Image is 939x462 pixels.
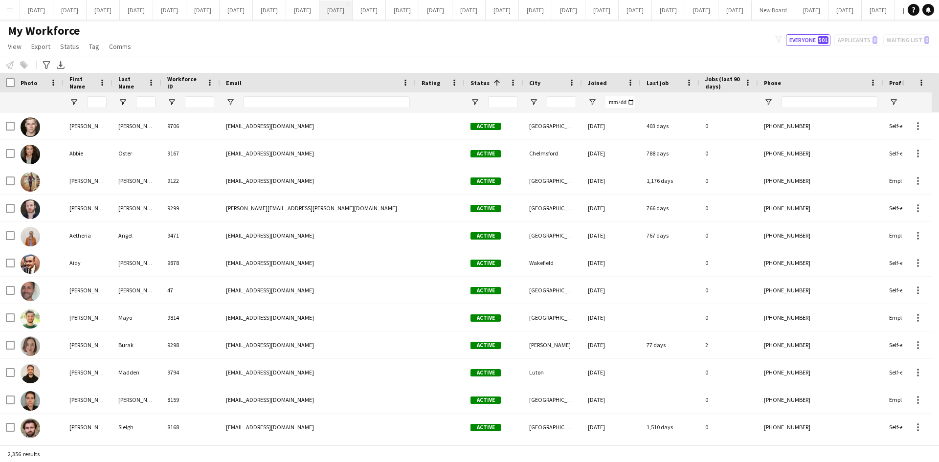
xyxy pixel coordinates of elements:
div: [DATE] [582,112,641,139]
span: Active [470,396,501,404]
span: Status [470,79,490,87]
button: [DATE] [652,0,685,20]
div: 0 [699,195,758,221]
div: [PERSON_NAME] [112,167,161,194]
div: [EMAIL_ADDRESS][DOMAIN_NAME] [220,249,416,276]
span: Email [226,79,242,87]
input: Workforce ID Filter Input [185,96,214,108]
div: Abbie [64,140,112,167]
div: [EMAIL_ADDRESS][DOMAIN_NAME] [220,386,416,413]
div: [DATE] [582,277,641,304]
button: Open Filter Menu [69,98,78,107]
span: Last Name [118,75,144,90]
div: 8159 [161,386,220,413]
input: Phone Filter Input [782,96,877,108]
div: 9167 [161,140,220,167]
button: Open Filter Menu [167,98,176,107]
button: [DATE] [20,0,53,20]
div: 0 [699,140,758,167]
button: [DATE] [87,0,120,20]
button: [DATE] [795,0,828,20]
div: [PERSON_NAME] [112,277,161,304]
div: [GEOGRAPHIC_DATA] [523,195,582,221]
button: Open Filter Menu [889,98,898,107]
div: [PHONE_NUMBER] [758,304,883,331]
a: Tag [85,40,103,53]
img: Alban Mayo [21,309,40,329]
div: [EMAIL_ADDRESS][DOMAIN_NAME] [220,112,416,139]
span: Export [31,42,50,51]
div: 9298 [161,331,220,358]
div: Mayo [112,304,161,331]
button: [DATE] [552,0,585,20]
button: [DATE] [386,0,419,20]
input: Status Filter Input [488,96,517,108]
span: Active [470,287,501,294]
input: Last Name Filter Input [136,96,156,108]
span: City [529,79,540,87]
div: [PHONE_NUMBER] [758,222,883,249]
div: 9794 [161,359,220,386]
div: [GEOGRAPHIC_DATA] [523,222,582,249]
span: Tag [89,42,99,51]
div: [PHONE_NUMBER] [758,249,883,276]
div: [EMAIL_ADDRESS][DOMAIN_NAME] [220,331,416,358]
span: Active [470,369,501,376]
div: Aidy [64,249,112,276]
div: [PERSON_NAME] [64,304,112,331]
button: [DATE] [186,0,220,20]
img: Alan Johnstone [21,282,40,301]
div: Luton [523,359,582,386]
a: Comms [105,40,135,53]
div: [PERSON_NAME] [64,331,112,358]
div: 0 [699,414,758,440]
div: [PERSON_NAME] [64,359,112,386]
div: [EMAIL_ADDRESS][DOMAIN_NAME] [220,167,416,194]
div: [PERSON_NAME] [112,112,161,139]
div: 9878 [161,249,220,276]
div: [PERSON_NAME] [64,112,112,139]
button: [DATE] [585,0,619,20]
div: 0 [699,386,758,413]
div: 403 days [641,112,699,139]
span: Active [470,205,501,212]
div: 1,510 days [641,414,699,440]
button: [DATE] [895,0,928,20]
span: Joined [588,79,607,87]
button: [DATE] [220,0,253,20]
div: Burak [112,331,161,358]
span: Status [60,42,79,51]
span: Active [470,314,501,322]
span: Jobs (last 90 days) [705,75,740,90]
div: [PERSON_NAME][EMAIL_ADDRESS][PERSON_NAME][DOMAIN_NAME] [220,195,416,221]
span: Phone [764,79,781,87]
span: My Workforce [8,23,80,38]
div: [EMAIL_ADDRESS][DOMAIN_NAME] [220,140,416,167]
div: 0 [699,277,758,304]
input: City Filter Input [547,96,576,108]
button: Open Filter Menu [529,98,538,107]
div: [DATE] [582,304,641,331]
div: [DATE] [582,222,641,249]
div: [GEOGRAPHIC_DATA] [523,304,582,331]
div: Aetheria [64,222,112,249]
div: [PHONE_NUMBER] [758,195,883,221]
button: [DATE] [828,0,862,20]
button: [DATE] [353,0,386,20]
div: 0 [699,167,758,194]
button: Open Filter Menu [226,98,235,107]
div: [PERSON_NAME] [112,386,161,413]
div: [PERSON_NAME] [523,331,582,358]
a: Export [27,40,54,53]
div: [PHONE_NUMBER] [758,359,883,386]
div: [EMAIL_ADDRESS][DOMAIN_NAME] [220,222,416,249]
div: Chelmsford [523,140,582,167]
div: [PERSON_NAME] [64,277,112,304]
button: [DATE] [862,0,895,20]
img: Alex Madden [21,364,40,383]
button: [DATE] [486,0,519,20]
button: Open Filter Menu [470,98,479,107]
div: 0 [699,112,758,139]
div: 9471 [161,222,220,249]
button: [DATE] [718,0,752,20]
